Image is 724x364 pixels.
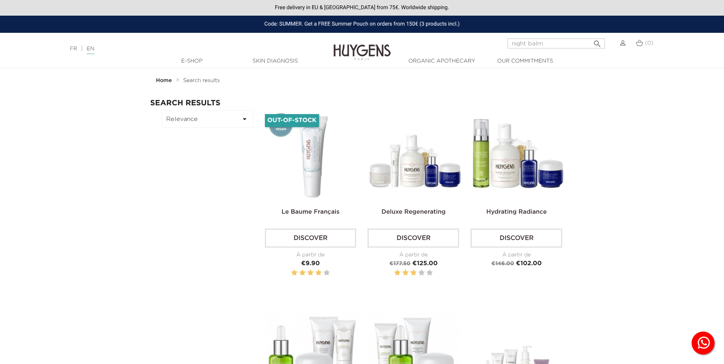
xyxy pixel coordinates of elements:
[410,268,416,278] label: 3
[183,78,220,83] span: Search results
[156,78,172,83] strong: Home
[487,57,563,65] a: Our commitments
[87,46,94,54] a: EN
[150,99,574,107] h2: Search results
[394,268,400,278] label: 1
[402,268,408,278] label: 2
[368,251,459,259] div: À partir de
[381,209,445,215] a: Deluxe Regenerating
[472,110,564,202] img: Hydrating Radiance
[334,32,391,61] img: Huygens
[70,46,77,52] a: FR
[265,114,319,127] li: Out-of-Stock
[593,37,602,46] i: 
[315,268,321,278] label: 4
[183,77,220,84] a: Search results
[508,39,605,48] input: Search
[427,268,433,278] label: 5
[66,44,296,53] div: |
[368,229,459,248] a: Discover
[154,57,230,65] a: E-Shop
[492,261,514,266] span: €146.00
[307,268,313,278] label: 3
[240,114,249,124] i: 
[590,36,604,47] button: 
[645,40,653,46] span: (0)
[299,268,305,278] label: 2
[486,209,547,215] a: Hydrating Radiance
[418,268,424,278] label: 4
[265,251,356,259] div: À partir de
[404,57,480,65] a: Organic Apothecary
[412,261,437,267] span: €125.00
[156,77,174,84] a: Home
[282,209,340,215] a: Le Baume Français
[237,57,313,65] a: Skin Diagnosis
[301,261,320,267] span: €9.90
[265,229,356,248] a: Discover
[471,251,562,259] div: À partir de
[266,110,358,202] img: Le Baume Français
[516,261,542,267] span: €102.00
[162,110,253,128] button: Relevance
[389,261,410,266] span: €177.50
[369,110,461,202] img: Deluxe Regenerating
[291,268,297,278] label: 1
[471,229,562,248] a: Discover
[324,268,330,278] label: 5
